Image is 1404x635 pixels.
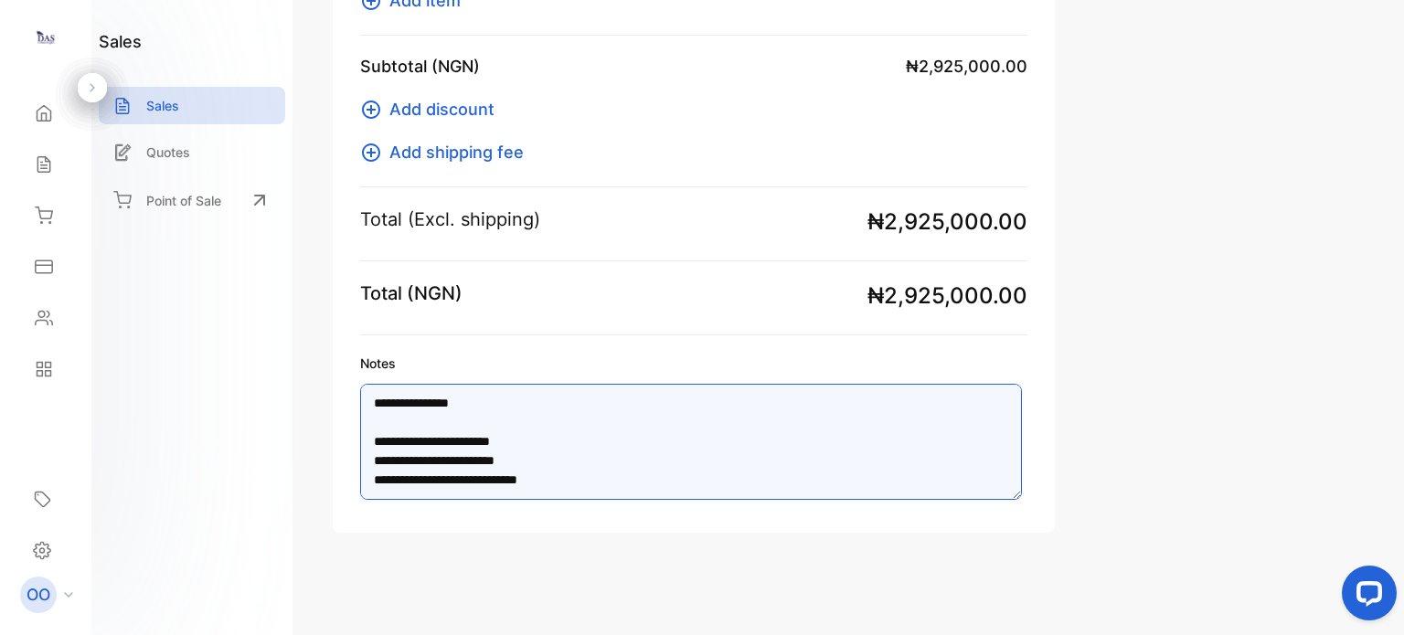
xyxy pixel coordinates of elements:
[99,180,285,220] a: Point of Sale
[389,97,495,122] span: Add discount
[27,583,50,607] p: OO
[360,206,540,233] p: Total (Excl. shipping)
[32,24,59,51] img: logo
[146,143,190,162] p: Quotes
[360,97,505,122] button: Add discount
[360,54,480,79] p: Subtotal (NGN)
[99,87,285,124] a: Sales
[906,54,1027,79] span: ₦2,925,000.00
[389,140,524,164] span: Add shipping fee
[99,29,142,54] h1: sales
[360,280,463,307] p: Total (NGN)
[99,133,285,171] a: Quotes
[146,96,179,115] p: Sales
[146,191,221,210] p: Point of Sale
[360,140,535,164] button: Add shipping fee
[867,206,1027,238] span: ₦2,925,000.00
[1327,558,1404,635] iframe: LiveChat chat widget
[360,354,1027,373] label: Notes
[867,280,1027,312] span: ₦2,925,000.00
